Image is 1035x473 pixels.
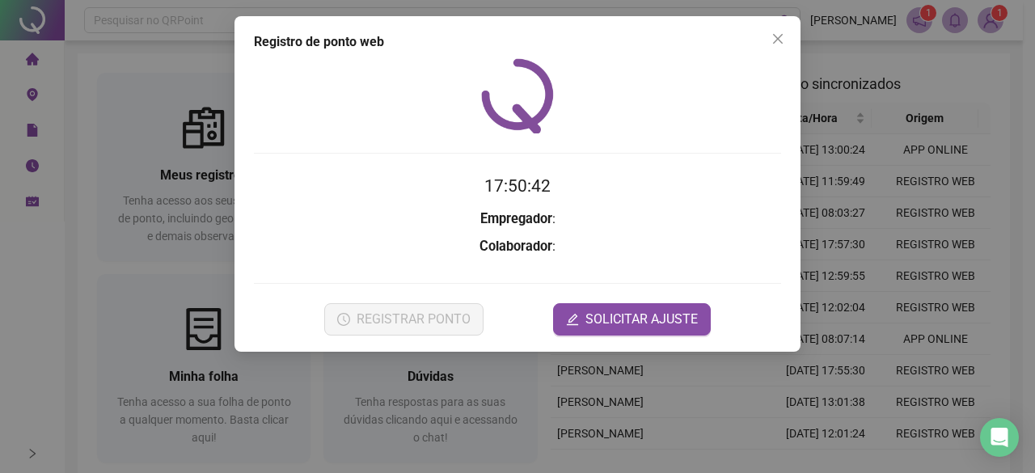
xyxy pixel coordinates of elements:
[254,32,781,52] div: Registro de ponto web
[254,209,781,230] h3: :
[480,211,552,226] strong: Empregador
[566,313,579,326] span: edit
[765,26,791,52] button: Close
[771,32,784,45] span: close
[324,303,484,336] button: REGISTRAR PONTO
[980,418,1019,457] div: Open Intercom Messenger
[479,239,552,254] strong: Colaborador
[254,236,781,257] h3: :
[585,310,698,329] span: SOLICITAR AJUSTE
[484,176,551,196] time: 17:50:42
[481,58,554,133] img: QRPoint
[553,303,711,336] button: editSOLICITAR AJUSTE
